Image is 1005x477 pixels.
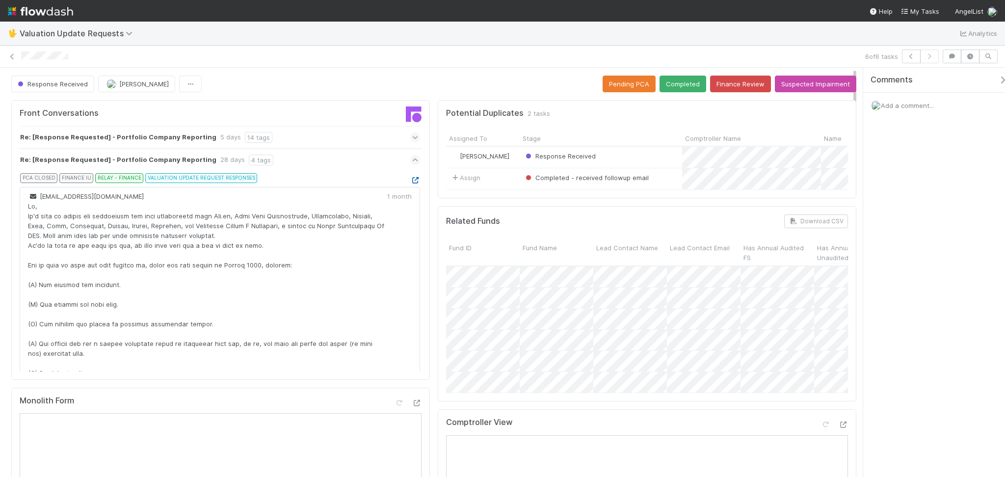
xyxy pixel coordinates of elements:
div: 28 days [220,155,245,165]
button: Completed [660,76,706,92]
div: Fund ID [446,240,520,265]
span: Response Received [16,80,88,88]
strong: Re: [Response Requested] - Portfolio Company Reporting [20,155,216,165]
div: Response Received [524,151,596,161]
span: 2 tasks [528,108,550,118]
span: Completed - received followup email [524,174,649,182]
div: [PERSON_NAME] [450,151,509,161]
button: [PERSON_NAME] [98,76,175,92]
div: FINANCE IU [59,173,93,183]
img: logo-inverted-e16ddd16eac7371096b0.svg [8,3,73,20]
img: avatar_d8fc9ee4-bd1b-4062-a2a8-84feb2d97839.png [871,101,881,110]
a: Analytics [958,27,997,39]
img: front-logo-b4b721b83371efbadf0a.svg [406,106,422,122]
a: My Tasks [900,6,939,16]
span: Assigned To [449,133,487,143]
h5: Front Conversations [20,108,213,118]
div: Completed - received followup email [524,173,649,183]
h5: Potential Duplicates [446,108,524,118]
div: 1 month [387,191,412,201]
h5: Related Funds [446,216,500,226]
img: avatar_d8fc9ee4-bd1b-4062-a2a8-84feb2d97839.png [987,7,997,17]
span: Response Received [524,152,596,160]
button: Finance Review [710,76,771,92]
div: 14 tags [245,132,272,143]
span: Valuation Update Requests [20,28,137,38]
h5: Monolith Form [20,396,74,406]
span: Add a comment... [881,102,934,109]
div: Fund Name [520,240,593,265]
span: [PERSON_NAME] [460,152,509,160]
span: Name [824,133,842,143]
span: Comments [871,75,913,85]
div: VALUATION UPDATE REQUEST RESPONSES [145,173,257,183]
img: avatar_487f705b-1efa-4920-8de6-14528bcda38c.png [106,79,116,89]
img: avatar_487f705b-1efa-4920-8de6-14528bcda38c.png [450,152,458,160]
span: Comptroller Name [685,133,741,143]
span: Stage [523,133,541,143]
button: Pending PCA [603,76,656,92]
strong: Re: [Response Requested] - Portfolio Company Reporting [20,132,216,143]
div: PCA CLOSED [20,173,57,183]
div: Lead Contact Email [667,240,741,265]
span: Assign [450,173,480,183]
span: [PERSON_NAME] [119,80,169,88]
span: AngelList [955,7,983,15]
h5: Comptroller View [446,418,512,427]
div: Has Annual Audited FS [741,240,814,265]
div: Has Annual Unaudited FS [814,240,888,265]
span: 6 of 6 tasks [865,52,898,61]
div: RELAY - FINANCE [95,173,143,183]
div: Help [869,6,893,16]
button: Response Received [11,76,94,92]
span: [EMAIL_ADDRESS][DOMAIN_NAME] [28,192,144,200]
div: 4 tags [249,155,273,165]
button: Suspected Impairment [775,76,856,92]
span: My Tasks [900,7,939,15]
button: Download CSV [784,214,848,228]
div: Lead Contact Name [593,240,667,265]
div: 5 days [220,132,241,143]
span: 🖖 [8,29,18,37]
